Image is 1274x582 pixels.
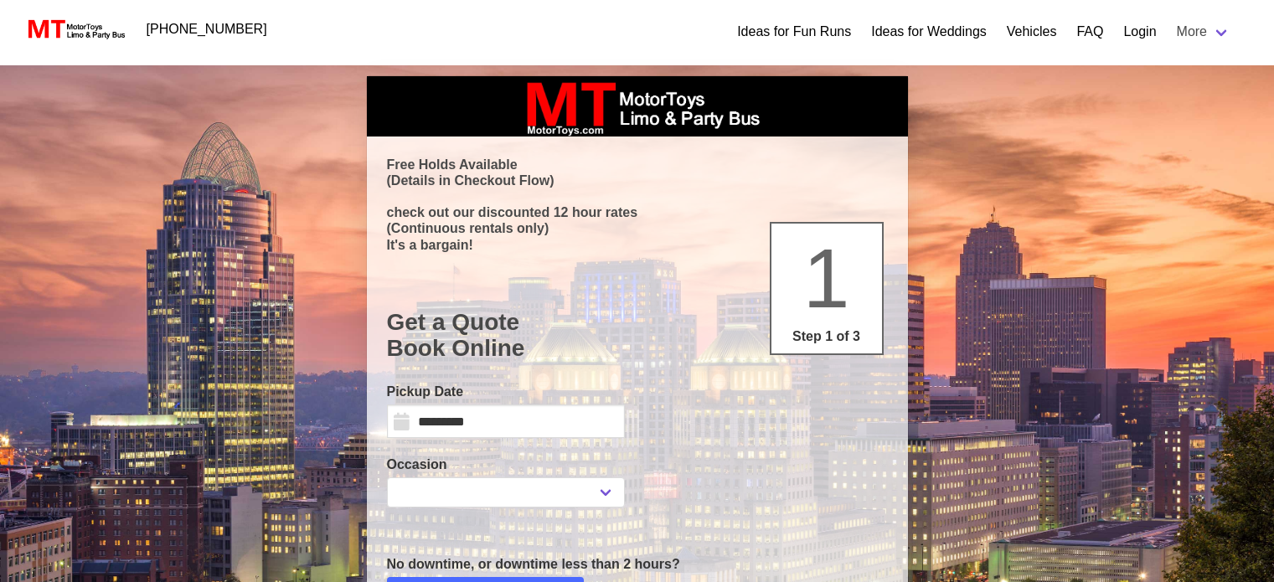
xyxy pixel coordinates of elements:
label: Pickup Date [387,382,625,402]
span: 1 [803,231,850,325]
a: Vehicles [1007,22,1057,42]
p: check out our discounted 12 hour rates [387,204,888,220]
a: Login [1123,22,1156,42]
p: (Details in Checkout Flow) [387,173,888,188]
a: [PHONE_NUMBER] [137,13,277,46]
img: MotorToys Logo [23,18,126,41]
a: Ideas for Weddings [871,22,987,42]
img: box_logo_brand.jpeg [512,76,763,136]
label: Occasion [387,455,625,475]
p: No downtime, or downtime less than 2 hours? [387,554,888,574]
a: Ideas for Fun Runs [737,22,851,42]
p: It's a bargain! [387,237,888,253]
p: Step 1 of 3 [778,327,875,347]
p: (Continuous rentals only) [387,220,888,236]
p: Free Holds Available [387,157,888,173]
h1: Get a Quote Book Online [387,309,888,362]
a: FAQ [1076,22,1103,42]
a: More [1167,15,1240,49]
